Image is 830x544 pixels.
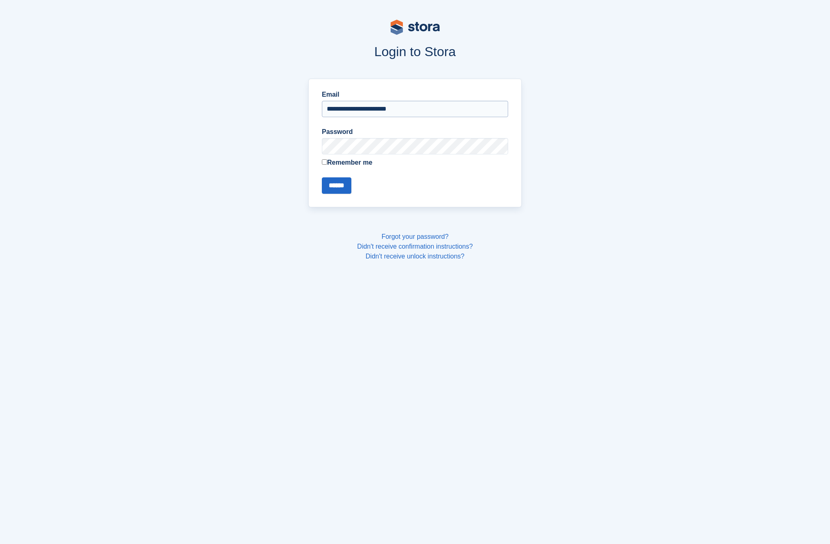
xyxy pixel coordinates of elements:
[322,159,327,165] input: Remember me
[366,253,464,260] a: Didn't receive unlock instructions?
[322,90,508,100] label: Email
[357,243,473,250] a: Didn't receive confirmation instructions?
[391,20,440,35] img: stora-logo-53a41332b3708ae10de48c4981b4e9114cc0af31d8433b30ea865607fb682f29.svg
[382,233,449,240] a: Forgot your password?
[152,44,678,59] h1: Login to Stora
[322,158,508,168] label: Remember me
[322,127,508,137] label: Password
